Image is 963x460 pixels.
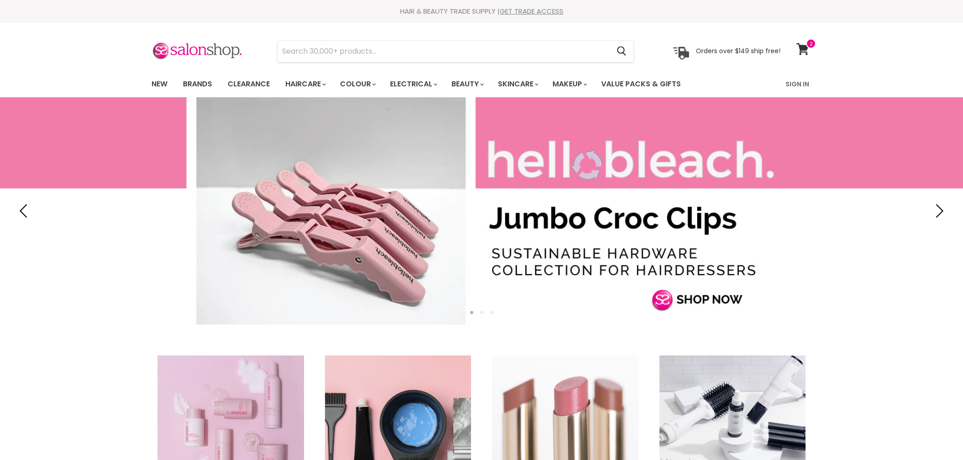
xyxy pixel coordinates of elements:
[917,417,954,451] iframe: Gorgias live chat messenger
[594,75,688,94] a: Value Packs & Gifts
[500,6,563,16] a: GET TRADE ACCESS
[140,71,823,97] nav: Main
[546,75,593,94] a: Makeup
[491,75,544,94] a: Skincare
[480,311,483,314] li: Page dot 2
[16,202,34,220] button: Previous
[221,75,277,94] a: Clearance
[490,311,493,314] li: Page dot 3
[140,7,823,16] div: HAIR & BEAUTY TRADE SUPPLY |
[445,75,489,94] a: Beauty
[279,75,331,94] a: Haircare
[470,311,473,314] li: Page dot 1
[609,41,634,62] button: Search
[176,75,219,94] a: Brands
[278,41,609,62] input: Search
[277,40,634,62] form: Product
[696,47,781,55] p: Orders over $149 ship free!
[929,202,947,220] button: Next
[780,75,815,94] a: Sign In
[383,75,443,94] a: Electrical
[145,71,734,97] ul: Main menu
[333,75,381,94] a: Colour
[145,75,174,94] a: New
